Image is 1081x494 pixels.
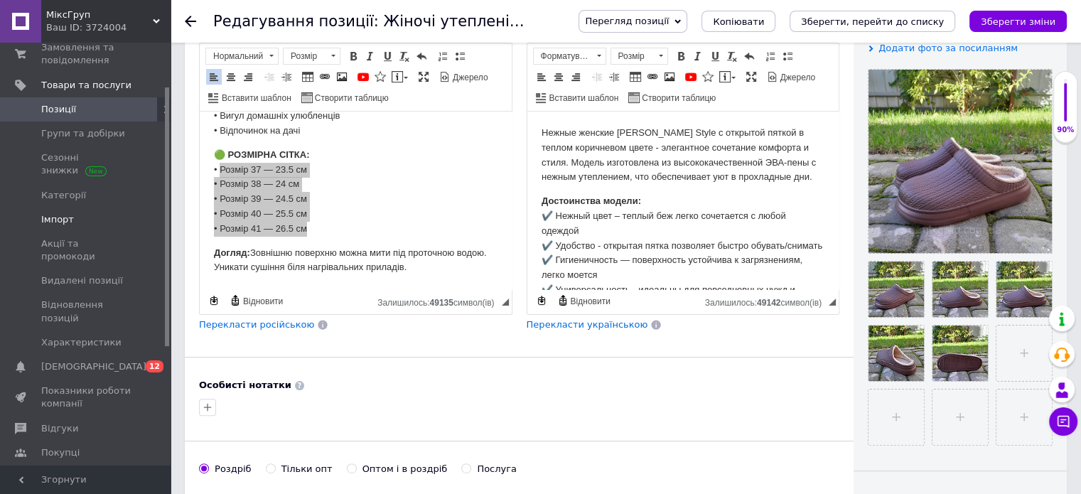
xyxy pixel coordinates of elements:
span: Відновити [241,296,283,308]
a: Додати відео з YouTube [355,69,371,85]
a: Повернути (Ctrl+Z) [414,48,429,64]
a: Таблиця [300,69,316,85]
span: Розмір [284,48,326,64]
a: Джерело [437,69,490,85]
span: Нормальний [206,48,264,64]
a: Розмір [283,48,340,65]
a: Вставити повідомлення [389,69,410,85]
div: Роздріб [215,463,252,476]
span: Товари та послуги [41,79,131,92]
span: Створити таблицю [313,92,389,104]
a: Вставити повідомлення [717,69,738,85]
div: Послуга [477,463,517,476]
a: Таблиця [628,69,643,85]
button: Копіювати [701,11,775,32]
a: Підкреслений (Ctrl+U) [707,48,723,64]
span: Потягніть для зміни розмірів [829,299,836,306]
a: Вставити/видалити нумерований список [435,48,451,64]
a: Форматування [533,48,606,65]
span: 49135 [429,298,453,308]
a: Відновити [227,293,285,308]
span: Покупці [41,446,80,459]
a: Збільшити відступ [606,69,622,85]
span: Імпорт [41,213,74,226]
span: Показники роботи компанії [41,385,131,410]
p: ✔️ Нежный цвет – теплый беж легко сочетается с любой одеждой ✔️ Удобство - открытая пятка позволя... [14,82,298,200]
a: Курсив (Ctrl+I) [690,48,706,64]
span: Джерело [778,72,816,84]
a: Повернути (Ctrl+Z) [741,48,757,64]
span: 12 [146,360,163,372]
a: Вставити шаблон [206,90,294,105]
span: Замовлення та повідомлення [41,41,131,67]
span: Відновлення позицій [41,299,131,324]
span: Потягніть для зміни розмірів [502,299,509,306]
a: Вставити/Редагувати посилання (Ctrl+L) [645,69,660,85]
span: Відновити [569,296,611,308]
a: Зменшити відступ [589,69,605,85]
a: Вставити іконку [372,69,388,85]
i: Зберегти зміни [981,16,1055,27]
span: Позиції [41,103,76,116]
a: Вставити/видалити маркований список [452,48,468,64]
span: Групи та добірки [41,127,125,140]
span: [DEMOGRAPHIC_DATA] [41,360,146,373]
div: Тільки опт [281,463,333,476]
a: Створити таблицю [626,90,718,105]
a: По центру [551,69,566,85]
div: Повернутися назад [185,16,196,27]
a: Зробити резервну копію зараз [534,293,549,308]
div: Кiлькiсть символiв [705,294,829,308]
a: По правому краю [240,69,256,85]
a: Джерело [765,69,818,85]
a: Курсив (Ctrl+I) [362,48,378,64]
a: Зображення [334,69,350,85]
a: Вставити шаблон [534,90,621,105]
a: Вставити іконку [700,69,716,85]
button: Чат з покупцем [1049,407,1077,436]
span: Форматування [534,48,592,64]
i: Зберегти, перейти до списку [801,16,944,27]
span: Створити таблицю [640,92,716,104]
span: Видалені позиції [41,274,123,287]
a: Максимізувати [416,69,431,85]
a: Зображення [662,69,677,85]
div: 90% Якість заповнення [1053,71,1077,143]
a: Нормальний [205,48,279,65]
span: Перекласти українською [527,319,648,330]
span: Розмір [611,48,654,64]
iframe: Редактор, C8A94E9F-2D78-4553-B83E-E75C38D4F281 [200,112,512,289]
div: Оптом і в роздріб [362,463,448,476]
a: Підкреслений (Ctrl+U) [380,48,395,64]
a: Жирний (Ctrl+B) [673,48,689,64]
span: Сезонні знижки [41,151,131,177]
button: Зберегти, перейти до списку [790,11,955,32]
a: По центру [223,69,239,85]
a: Створити таблицю [299,90,391,105]
span: Перегляд позиції [585,16,669,26]
span: Вставити шаблон [547,92,619,104]
strong: Достоинства модели: [14,84,114,95]
span: Джерело [451,72,488,84]
span: Додати фото за посиланням [878,43,1018,53]
a: Додати відео з YouTube [683,69,699,85]
a: Відновити [555,293,613,308]
div: Кiлькiсть символiв [377,294,501,308]
a: По лівому краю [534,69,549,85]
a: Зменшити відступ [262,69,277,85]
a: Видалити форматування [724,48,740,64]
span: Характеристики [41,336,122,349]
a: Зробити резервну копію зараз [206,293,222,308]
a: Вставити/Редагувати посилання (Ctrl+L) [317,69,333,85]
span: Перекласти російською [199,319,314,330]
span: Копіювати [713,16,764,27]
a: По лівому краю [206,69,222,85]
a: Максимізувати [743,69,759,85]
iframe: Редактор, B3F90E5D-6074-4654-8AE9-6C2FFE633301 [527,112,839,289]
div: 90% [1054,125,1077,135]
b: Особисті нотатки [199,380,291,390]
a: Збільшити відступ [279,69,294,85]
